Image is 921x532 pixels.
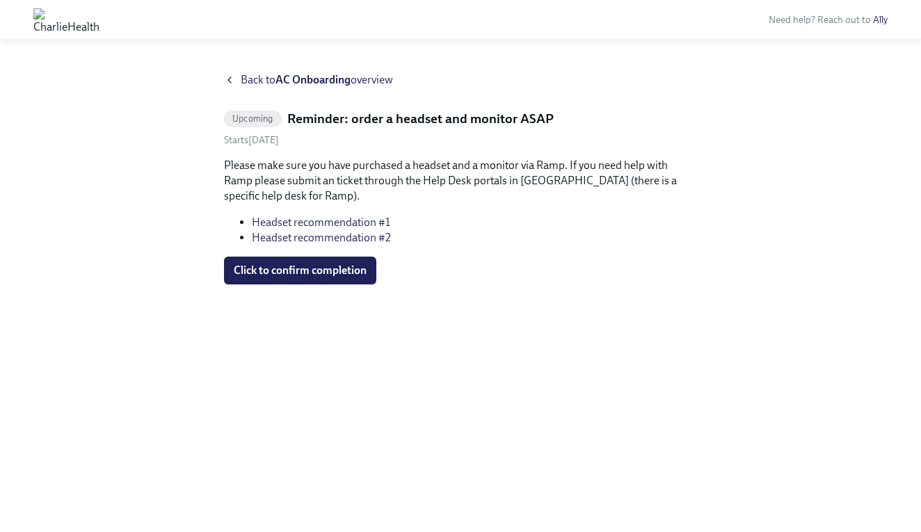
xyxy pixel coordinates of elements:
[241,72,393,88] span: Back to overview
[224,134,279,146] span: Tuesday, September 2nd 2025, 9:00 am
[224,257,376,284] button: Click to confirm completion
[234,264,367,277] span: Click to confirm completion
[224,113,282,124] span: Upcoming
[252,216,390,229] a: Headset recommendation #1
[873,14,888,26] a: Ally
[769,14,888,26] span: Need help? Reach out to
[33,8,99,31] img: CharlieHealth
[275,73,351,86] strong: AC Onboarding
[224,72,697,88] a: Back toAC Onboardingoverview
[252,231,391,244] a: Headset recommendation #2
[224,158,697,204] p: Please make sure you have purchased a headset and a monitor via Ramp. If you need help with Ramp ...
[287,110,554,128] h5: Reminder: order a headset and monitor ASAP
